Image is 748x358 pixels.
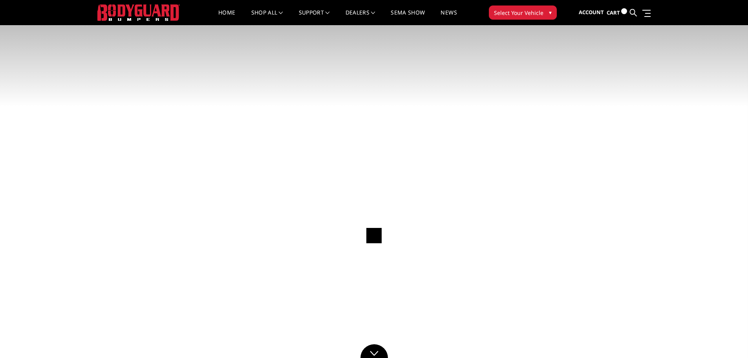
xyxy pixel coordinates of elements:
[441,10,457,25] a: News
[607,2,627,24] a: Cart
[346,10,375,25] a: Dealers
[251,10,283,25] a: shop all
[97,4,180,20] img: BODYGUARD BUMPERS
[489,6,557,20] button: Select Your Vehicle
[299,10,330,25] a: Support
[391,10,425,25] a: SEMA Show
[360,344,388,358] a: Click to Down
[579,2,604,23] a: Account
[218,10,235,25] a: Home
[549,8,552,17] span: ▾
[579,9,604,16] span: Account
[494,9,543,17] span: Select Your Vehicle
[607,9,620,16] span: Cart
